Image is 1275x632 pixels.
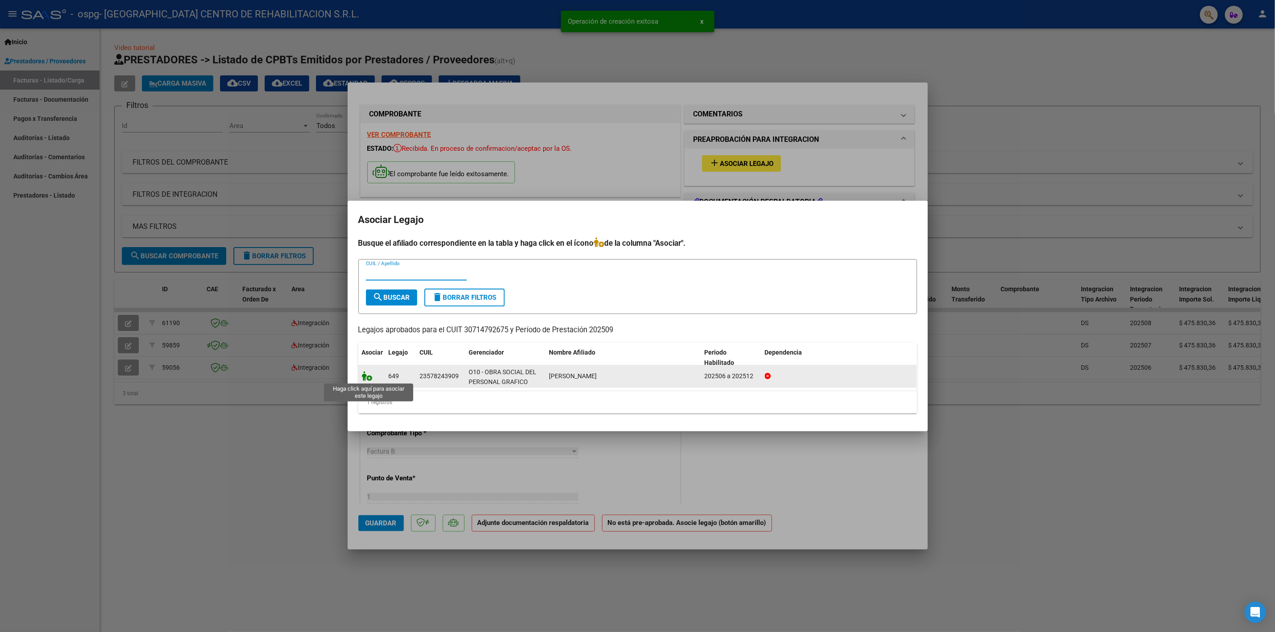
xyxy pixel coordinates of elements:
span: CUIL [420,349,433,356]
button: Borrar Filtros [424,289,505,306]
span: Gerenciador [469,349,504,356]
div: Open Intercom Messenger [1245,602,1266,623]
span: Periodo Habilitado [705,349,735,366]
mat-icon: delete [432,292,443,302]
span: Legajo [389,349,408,356]
datatable-header-cell: Periodo Habilitado [701,343,761,372]
span: VERA ROMAN [549,372,597,380]
h2: Asociar Legajo [358,211,917,228]
span: Buscar [373,293,410,302]
datatable-header-cell: Legajo [385,343,416,372]
span: Asociar [362,349,383,356]
span: O10 - OBRA SOCIAL DEL PERSONAL GRAFICO [469,368,537,386]
datatable-header-cell: CUIL [416,343,465,372]
p: Legajos aprobados para el CUIT 30714792675 y Período de Prestación 202509 [358,325,917,336]
div: 1 registros [358,391,917,413]
div: 23578243909 [420,371,459,381]
h4: Busque el afiliado correspondiente en la tabla y haga click en el ícono de la columna "Asociar". [358,237,917,249]
span: Nombre Afiliado [549,349,596,356]
span: Dependencia [765,349,802,356]
mat-icon: search [373,292,384,302]
datatable-header-cell: Asociar [358,343,385,372]
span: 649 [389,372,399,380]
button: Buscar [366,289,417,306]
datatable-header-cell: Gerenciador [465,343,546,372]
datatable-header-cell: Dependencia [761,343,917,372]
datatable-header-cell: Nombre Afiliado [546,343,701,372]
span: Borrar Filtros [432,293,497,302]
div: 202506 a 202512 [705,371,758,381]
